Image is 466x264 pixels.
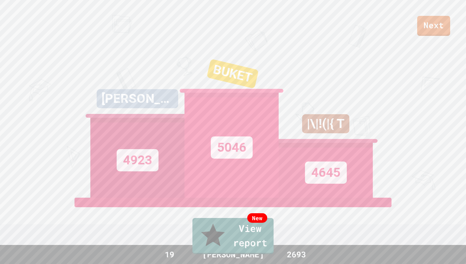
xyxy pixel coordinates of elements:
[417,16,450,36] a: Next
[97,89,178,108] div: [PERSON_NAME]
[247,213,267,223] div: New
[207,59,259,89] div: BUKET
[211,136,253,159] div: 5046
[192,218,274,254] a: View report
[305,162,347,184] div: 4645
[117,149,159,171] div: 4923
[302,114,349,133] div: |\|!(|{ T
